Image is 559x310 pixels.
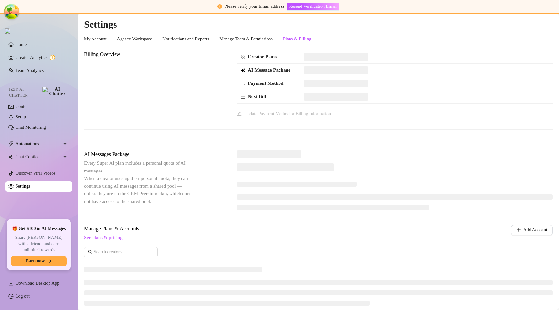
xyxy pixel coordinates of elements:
span: plus [516,227,521,232]
span: calendar [241,94,245,99]
span: credit-card [241,81,245,86]
a: Content [16,104,30,109]
button: Add Account [511,225,553,235]
h2: Settings [84,18,553,30]
strong: AI Message Package [248,67,290,72]
span: Add Account [523,227,547,233]
a: Log out [16,294,30,299]
button: Resend Verification Email [287,3,339,10]
a: Home [16,42,27,47]
a: Settings [16,184,30,189]
a: Discover Viral Videos [16,171,56,176]
span: AI Messages Package [84,150,193,158]
div: Manage Team & Permissions [219,36,273,43]
span: download [8,281,14,286]
span: thunderbolt [8,141,14,147]
span: Every Super AI plan includes a personal quota of AI messages. When a creator uses up their person... [84,161,191,204]
strong: Next Bill [248,94,266,99]
div: Please verify your Email address [225,3,284,10]
span: Chat Copilot [16,152,61,162]
span: Share [PERSON_NAME] with a friend, and earn unlimited rewards [11,234,67,253]
div: Plans & Billing [283,36,311,43]
a: See plans & pricing [84,235,123,240]
span: 🎁 Get $100 in AI Messages [12,226,66,232]
img: logo.svg [5,28,10,34]
a: Creator Analytics exclamation-circle [16,52,67,63]
a: Chat Monitoring [16,125,46,130]
img: AI Chatter [42,87,67,96]
span: arrow-right [47,259,52,263]
span: Manage Plans & Accounts [84,225,467,233]
div: Notifications and Reports [162,36,209,43]
button: Earn nowarrow-right [11,256,67,266]
span: Automations [16,139,61,149]
strong: Payment Method [248,81,283,86]
span: Izzy AI Chatter [9,86,40,99]
div: Agency Workspace [117,36,152,43]
div: My Account [84,36,107,43]
strong: Creator Plans [248,54,277,59]
button: Update Payment Method or Billing Information [237,109,331,119]
span: Billing Overview [84,50,193,58]
span: search [88,250,93,254]
button: Open Tanstack query devtools [5,5,18,18]
input: Search creators [94,249,148,256]
span: Resend Verification Email [289,4,336,9]
a: Setup [16,115,26,119]
span: exclamation-circle [217,4,222,9]
span: Earn now [26,259,45,264]
span: Download Desktop App [16,281,59,286]
span: team [241,55,245,59]
img: Chat Copilot [8,155,13,159]
a: Team Analytics [16,68,44,73]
